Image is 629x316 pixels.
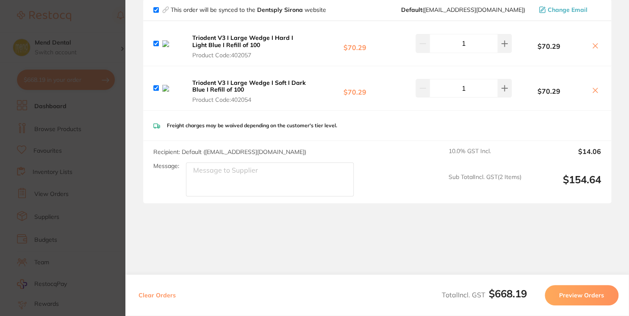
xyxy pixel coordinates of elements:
span: Product Code: 402057 [192,52,308,59]
b: Default [401,6,422,14]
button: Change Email [536,6,601,14]
span: Sub Total Incl. GST ( 2 Items) [449,173,521,197]
output: $14.06 [528,148,601,166]
button: Preview Orders [545,285,618,305]
img: ZmVjbjMzMg [162,40,183,47]
span: Recipient: Default ( [EMAIL_ADDRESS][DOMAIN_NAME] ) [153,148,306,156]
b: Triodent V3 I Large Wedge I Soft I Dark Blue I Refill of 100 [192,79,306,93]
span: Product Code: 402054 [192,96,308,103]
p: This order will be synced to the website [171,6,326,13]
b: $70.29 [512,87,586,95]
b: Triodent V3 I Large Wedge I Hard I Light Blue I Refill of 100 [192,34,293,48]
b: $668.19 [489,287,527,300]
button: Triodent V3 I Large Wedge I Soft I Dark Blue I Refill of 100 Product Code:402054 [190,79,310,103]
button: Triodent V3 I Large Wedge I Hard I Light Blue I Refill of 100 Product Code:402057 [190,34,310,59]
output: $154.64 [528,173,601,197]
span: 10.0 % GST Incl. [449,148,521,166]
span: Total Incl. GST [442,291,527,299]
label: Message: [153,162,179,170]
button: Clear Orders [136,285,178,305]
b: $70.29 [310,36,399,51]
strong: Dentsply Sirona [257,6,305,14]
b: $70.29 [310,81,399,96]
span: Change Email [548,6,587,13]
p: Freight charges may be waived depending on the customer's tier level. [167,123,337,129]
span: clientservices@dentsplysirona.com [401,6,525,13]
b: $70.29 [512,42,586,50]
img: c3ZxeWJmaQ [162,85,183,92]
